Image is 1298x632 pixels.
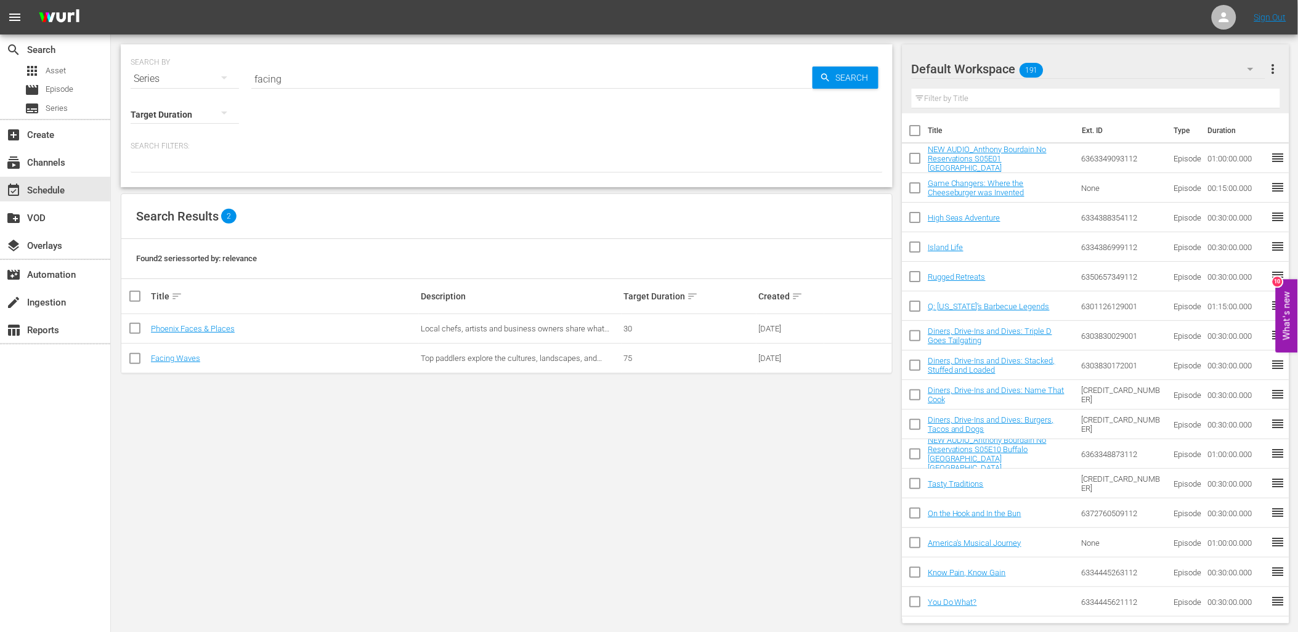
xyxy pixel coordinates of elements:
div: Created [758,289,822,304]
td: 00:30:00.000 [1203,350,1271,380]
td: 01:00:00.000 [1203,439,1271,469]
a: NEW AUDIO_Anthony Bourdain No Reservations S05E01 [GEOGRAPHIC_DATA] [928,145,1047,172]
td: Episode [1169,498,1203,528]
a: You Do What? [928,598,978,607]
td: 6334386999112 [1077,232,1170,262]
span: Automation [6,267,21,282]
span: reorder [1271,416,1286,431]
div: Description [421,291,620,301]
td: 00:30:00.000 [1203,498,1271,528]
span: Asset [46,65,66,77]
td: 00:30:00.000 [1203,557,1271,587]
td: [CREDIT_CARD_NUMBER] [1077,380,1170,410]
span: Series [46,102,68,115]
td: Episode [1169,144,1203,173]
a: Diners, Drive-Ins and Dives: Stacked, Stuffed and Loaded [928,356,1056,375]
div: Target Duration [623,289,755,304]
td: 00:15:00.000 [1203,173,1271,203]
a: Facing Waves [151,354,200,363]
span: reorder [1271,476,1286,490]
span: Episode [46,83,73,95]
div: 75 [623,354,755,363]
a: Know Pain, Know Gain [928,568,1007,577]
span: Schedule [6,183,21,198]
span: reorder [1271,150,1286,165]
td: 01:00:00.000 [1203,528,1271,557]
a: Game Changers: Where the Cheeseburger was Invented [928,179,1025,197]
span: reorder [1271,594,1286,609]
td: 00:30:00.000 [1203,262,1271,291]
span: reorder [1271,505,1286,520]
span: Search [6,43,21,57]
span: reorder [1271,446,1286,461]
span: Reports [6,323,21,338]
a: High Seas Adventure [928,213,1001,222]
td: Episode [1169,528,1203,557]
td: 01:00:00.000 [1203,144,1271,173]
td: 6303830172001 [1077,350,1170,380]
td: Episode [1169,232,1203,262]
td: 6334388354112 [1077,203,1170,232]
span: Top paddlers explore the cultures, landscapes, and paddling adventures that surround the [GEOGRAP... [421,354,610,391]
span: reorder [1271,328,1286,342]
div: [DATE] [758,324,822,333]
button: more_vert [1265,54,1280,84]
th: Duration [1201,113,1275,148]
span: reorder [1271,239,1286,254]
a: On the Hook and In the Bun [928,509,1022,518]
span: Create [6,128,21,142]
div: 30 [623,324,755,333]
td: Episode [1169,439,1203,469]
th: Title [928,113,1076,148]
td: 00:30:00.000 [1203,232,1271,262]
td: Episode [1169,380,1203,410]
span: Episode [25,83,39,97]
span: reorder [1271,564,1286,579]
div: Title [151,289,417,304]
td: Episode [1169,173,1203,203]
a: America's Musical Journey [928,538,1022,548]
span: Ingestion [6,295,21,310]
td: Episode [1169,321,1203,350]
a: Island Life [928,243,964,252]
span: 2 [221,209,237,224]
span: Local chefs, artists and business owners share what being a part of the Phoenix community means t... [421,324,610,361]
td: 00:30:00.000 [1203,469,1271,498]
span: Asset [25,63,39,78]
div: [DATE] [758,354,822,363]
div: Series [131,62,239,96]
td: None [1077,528,1170,557]
td: 00:30:00.000 [1203,380,1271,410]
td: Episode [1169,587,1203,617]
span: reorder [1271,269,1286,283]
button: Search [813,67,878,89]
td: Episode [1169,410,1203,439]
span: more_vert [1265,62,1280,76]
span: menu [7,10,22,25]
a: Sign Out [1254,12,1286,22]
span: 191 [1020,57,1043,83]
span: sort [687,291,698,302]
td: Episode [1169,262,1203,291]
td: Episode [1169,203,1203,232]
td: Episode [1169,469,1203,498]
th: Ext. ID [1075,113,1167,148]
a: Tasty Traditions [928,479,984,488]
span: Found 2 series sorted by: relevance [136,254,257,263]
a: Diners, Drive-Ins and Dives: Name That Cook [928,386,1065,404]
td: 6334445263112 [1077,557,1170,587]
img: ans4CAIJ8jUAAAAAAAAAAAAAAAAAAAAAAAAgQb4GAAAAAAAAAAAAAAAAAAAAAAAAJMjXAAAAAAAAAAAAAAAAAAAAAAAAgAT5G... [30,3,89,32]
td: 6350657349112 [1077,262,1170,291]
span: reorder [1271,387,1286,402]
span: sort [792,291,803,302]
td: None [1077,173,1170,203]
button: Open Feedback Widget [1276,280,1298,353]
td: 6303830029001 [1077,321,1170,350]
span: Overlays [6,238,21,253]
td: 6363349093112 [1077,144,1170,173]
span: Search [831,67,878,89]
span: sort [171,291,182,302]
span: reorder [1271,180,1286,195]
td: [CREDIT_CARD_NUMBER] [1077,410,1170,439]
td: 6301126129001 [1077,291,1170,321]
